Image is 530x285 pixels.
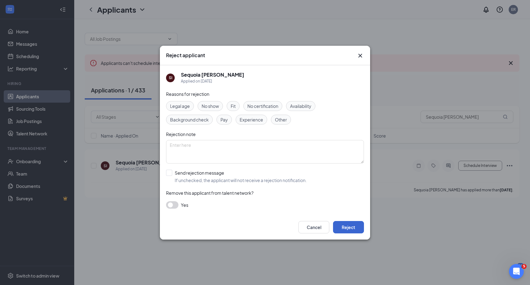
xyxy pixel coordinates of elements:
span: Experience [240,116,263,123]
span: Remove this applicant from talent network? [166,190,254,196]
span: No certification [247,103,278,109]
h5: Sequoia [PERSON_NAME] [181,71,244,78]
span: Availability [290,103,311,109]
span: Legal age [170,103,190,109]
button: Cancel [298,221,329,233]
button: Reject [333,221,364,233]
h3: Reject applicant [166,52,205,59]
div: SI [169,75,172,80]
span: Fit [231,103,236,109]
span: Yes [181,201,188,209]
span: Rejection note [166,131,196,137]
span: No show [202,103,219,109]
span: 5 [522,264,527,269]
div: Applied on [DATE] [181,78,244,84]
iframe: Intercom live chat [509,264,524,279]
button: Close [357,52,364,59]
span: Reasons for rejection [166,91,209,97]
span: Pay [220,116,228,123]
span: Other [275,116,287,123]
svg: Cross [357,52,364,59]
span: Background check [170,116,209,123]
